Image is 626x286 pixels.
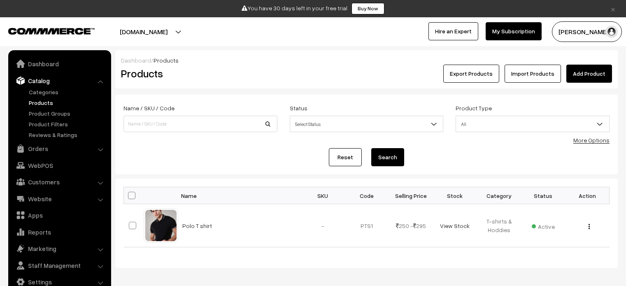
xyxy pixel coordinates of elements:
[121,56,612,65] div: /
[290,104,307,112] label: Status
[10,174,108,189] a: Customers
[552,21,622,42] button: [PERSON_NAME]…
[27,88,108,96] a: Categories
[10,158,108,173] a: WebPOS
[589,224,590,229] img: Menu
[182,222,212,229] a: Polo T shirt
[477,187,521,204] th: Category
[10,73,108,88] a: Catalog
[329,148,362,166] a: Reset
[566,65,612,83] a: Add Product
[505,65,561,83] a: Import Products
[8,28,95,34] img: COMMMERCE
[290,117,443,131] span: Select Status
[27,130,108,139] a: Reviews & Ratings
[10,191,108,206] a: Website
[532,220,555,231] span: Active
[27,98,108,107] a: Products
[433,187,477,204] th: Stock
[345,187,389,204] th: Code
[290,116,444,132] span: Select Status
[10,56,108,71] a: Dashboard
[605,26,618,38] img: user
[3,3,623,14] div: You have 30 days left in your free trial
[301,204,345,247] td: -
[443,65,499,83] button: Export Products
[440,222,470,229] a: View Stock
[456,117,609,131] span: All
[301,187,345,204] th: SKU
[389,204,433,247] td: 250 - 295
[121,67,277,80] h2: Products
[573,137,610,144] a: More Options
[27,109,108,118] a: Product Groups
[91,21,196,42] button: [DOMAIN_NAME]
[456,116,610,132] span: All
[10,208,108,223] a: Apps
[177,187,301,204] th: Name
[123,104,175,112] label: Name / SKU / Code
[10,141,108,156] a: Orders
[10,258,108,273] a: Staff Management
[486,22,542,40] a: My Subscription
[351,3,384,14] a: Buy Now
[565,187,609,204] th: Action
[477,204,521,247] td: T-shirts & Hoddies
[345,204,389,247] td: PTS1
[123,116,277,132] input: Name / SKU / Code
[121,57,151,64] a: Dashboard
[27,120,108,128] a: Product Filters
[456,104,492,112] label: Product Type
[521,187,565,204] th: Status
[371,148,404,166] button: Search
[389,187,433,204] th: Selling Price
[8,26,80,35] a: COMMMERCE
[428,22,478,40] a: Hire an Expert
[607,4,619,14] a: ×
[10,225,108,239] a: Reports
[10,241,108,256] a: Marketing
[154,57,179,64] span: Products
